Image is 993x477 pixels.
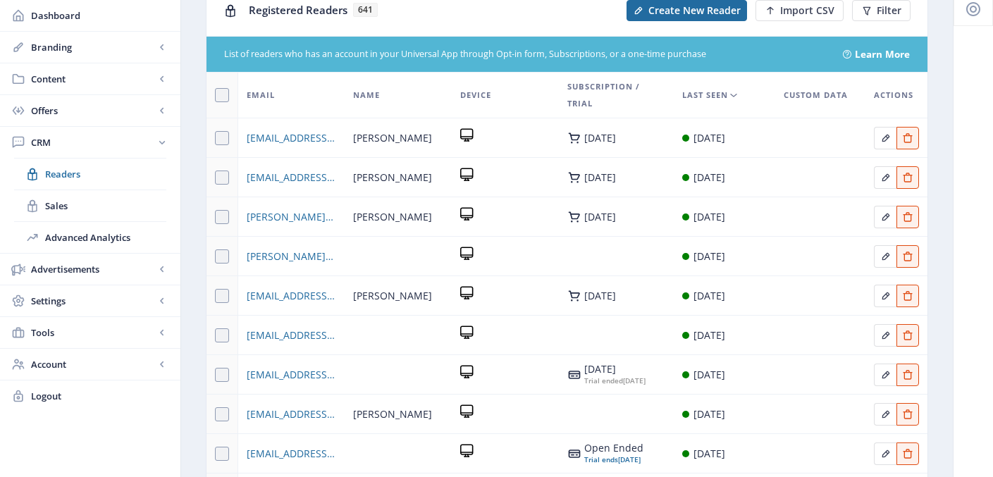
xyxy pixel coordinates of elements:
span: Logout [31,389,169,403]
span: [PERSON_NAME] [353,169,432,186]
div: [DATE] [693,209,725,225]
a: [EMAIL_ADDRESS][DOMAIN_NAME] [247,327,336,344]
a: Edit page [874,445,896,459]
a: Readers [14,159,166,190]
div: [DATE] [584,375,646,386]
span: Trial ended [584,376,623,385]
a: Edit page [896,327,919,340]
div: [DATE] [584,172,616,183]
span: CRM [31,135,155,149]
a: Edit page [874,248,896,261]
div: [DATE] [693,248,725,265]
a: Edit page [896,209,919,222]
span: Registered Readers [249,3,347,17]
span: Trial ends [584,454,618,464]
span: 641 [353,3,378,17]
a: [EMAIL_ADDRESS][DOMAIN_NAME] [247,169,336,186]
a: [PERSON_NAME][EMAIL_ADDRESS][DOMAIN_NAME] [247,209,336,225]
div: [DATE] [693,287,725,304]
a: Edit page [896,248,919,261]
a: [EMAIL_ADDRESS][DOMAIN_NAME] [247,445,336,462]
span: [PERSON_NAME] [353,406,432,423]
a: Edit page [874,366,896,380]
div: [DATE] [693,406,725,423]
a: Edit page [896,445,919,459]
a: [PERSON_NAME][EMAIL_ADDRESS][DOMAIN_NAME] [247,248,336,265]
span: Offers [31,104,155,118]
span: Import CSV [780,5,834,16]
div: [DATE] [584,454,643,465]
span: Email [247,87,275,104]
a: Edit page [896,287,919,301]
span: Dashboard [31,8,169,23]
span: Settings [31,294,155,308]
div: [DATE] [693,445,725,462]
a: Edit page [874,169,896,182]
span: Last Seen [682,87,728,104]
span: [PERSON_NAME] [353,130,432,147]
div: [DATE] [584,211,616,223]
a: Sales [14,190,166,221]
span: Actions [874,87,913,104]
span: Name [353,87,380,104]
a: Edit page [874,209,896,222]
div: [DATE] [584,290,616,302]
a: Edit page [874,130,896,143]
a: Advanced Analytics [14,222,166,253]
span: Readers [45,167,166,181]
span: Sales [45,199,166,213]
span: Device [460,87,491,104]
span: Content [31,72,155,86]
div: Open Ended [584,442,643,454]
span: Subscription / Trial [567,78,665,112]
a: [EMAIL_ADDRESS][DOMAIN_NAME] [247,287,336,304]
span: Create New Reader [648,5,741,16]
span: Advertisements [31,262,155,276]
a: Edit page [874,287,896,301]
span: Account [31,357,155,371]
span: Tools [31,326,155,340]
div: [DATE] [693,169,725,186]
span: Advanced Analytics [45,230,166,244]
span: [PERSON_NAME] [353,287,432,304]
div: [DATE] [693,366,725,383]
div: [DATE] [584,132,616,144]
a: Edit page [896,406,919,419]
a: [EMAIL_ADDRESS][DOMAIN_NAME] [247,130,336,147]
a: [EMAIL_ADDRESS][DOMAIN_NAME] [247,366,336,383]
span: Filter [877,5,901,16]
a: Edit page [874,406,896,419]
span: Custom Data [784,87,848,104]
div: List of readers who has an account in your Universal App through Opt-in form, Subscriptions, or a... [224,48,826,61]
div: [DATE] [693,327,725,344]
span: [PERSON_NAME] [353,209,432,225]
a: [EMAIL_ADDRESS][DOMAIN_NAME] [247,406,336,423]
span: Branding [31,40,155,54]
a: Learn More [855,47,910,61]
a: Edit page [896,366,919,380]
a: Edit page [896,130,919,143]
a: Edit page [874,327,896,340]
div: [DATE] [584,364,646,375]
a: Edit page [896,169,919,182]
div: [DATE] [693,130,725,147]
